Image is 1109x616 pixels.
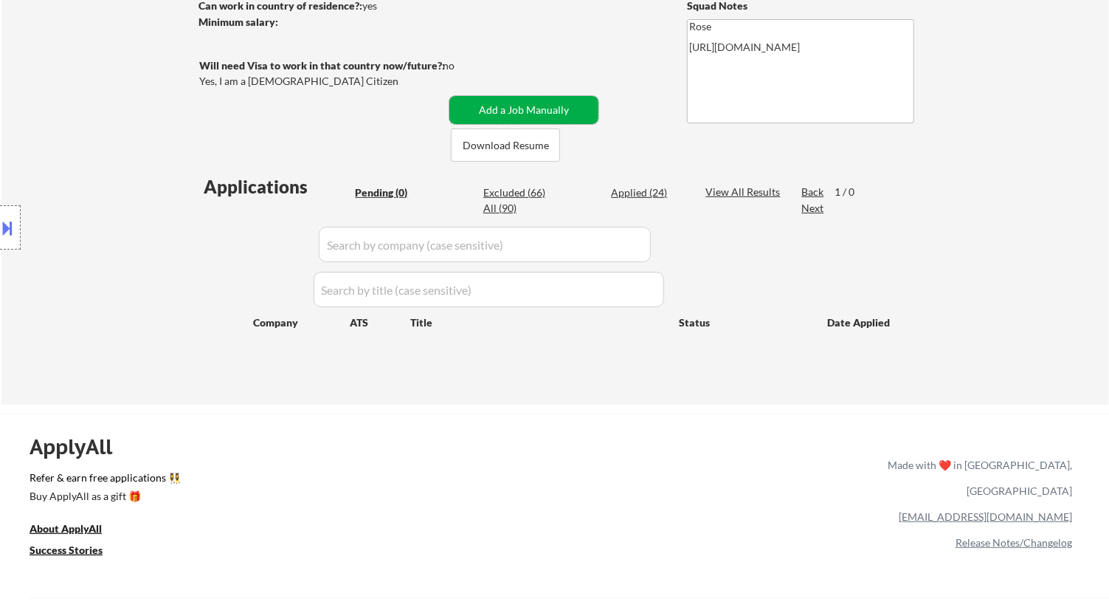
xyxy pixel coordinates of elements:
[451,129,560,162] button: Download Resume
[30,542,122,561] a: Success Stories
[30,544,103,556] u: Success Stories
[198,16,278,28] strong: Minimum salary:
[350,315,410,330] div: ATS
[319,227,651,262] input: Search by company (case sensitive)
[443,58,485,73] div: no
[801,201,825,216] div: Next
[483,185,557,200] div: Excluded (66)
[956,536,1072,549] a: Release Notes/Changelog
[611,185,685,200] div: Applied (24)
[30,522,102,535] u: About ApplyAll
[204,178,350,196] div: Applications
[253,315,350,330] div: Company
[835,185,868,199] div: 1 / 0
[30,434,129,459] div: ApplyAll
[801,185,825,199] div: Back
[314,272,664,307] input: Search by title (case sensitive)
[355,185,429,200] div: Pending (0)
[882,452,1072,504] div: Made with ❤️ in [GEOGRAPHIC_DATA], [GEOGRAPHIC_DATA]
[30,473,579,488] a: Refer & earn free applications 👯‍♀️
[483,201,557,216] div: All (90)
[679,309,806,335] div: Status
[827,315,892,330] div: Date Applied
[30,521,122,539] a: About ApplyAll
[705,185,784,199] div: View All Results
[899,510,1072,523] a: [EMAIL_ADDRESS][DOMAIN_NAME]
[30,491,177,502] div: Buy ApplyAll as a gift 🎁
[30,488,177,507] a: Buy ApplyAll as a gift 🎁
[199,59,445,72] strong: Will need Visa to work in that country now/future?:
[199,74,449,89] div: Yes, I am a [DEMOGRAPHIC_DATA] Citizen
[449,96,598,124] button: Add a Job Manually
[410,315,665,330] div: Title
